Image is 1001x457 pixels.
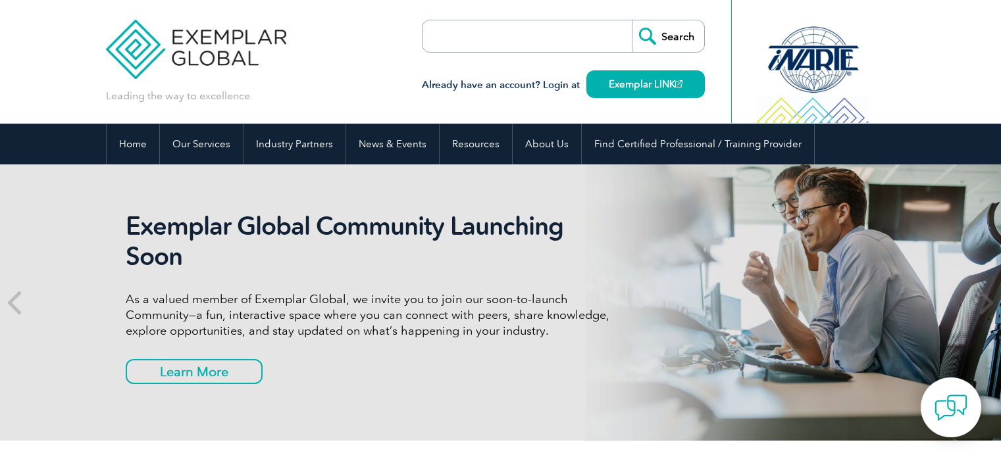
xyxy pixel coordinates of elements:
[513,124,581,164] a: About Us
[440,124,512,164] a: Resources
[126,291,619,339] p: As a valued member of Exemplar Global, we invite you to join our soon-to-launch Community—a fun, ...
[935,391,967,424] img: contact-chat.png
[675,80,682,87] img: open_square.png
[422,77,705,93] h3: Already have an account? Login at
[106,89,250,103] p: Leading the way to excellence
[632,20,704,52] input: Search
[107,124,159,164] a: Home
[346,124,439,164] a: News & Events
[126,211,619,272] h2: Exemplar Global Community Launching Soon
[582,124,814,164] a: Find Certified Professional / Training Provider
[160,124,243,164] a: Our Services
[586,70,705,98] a: Exemplar LINK
[126,359,263,384] a: Learn More
[244,124,346,164] a: Industry Partners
